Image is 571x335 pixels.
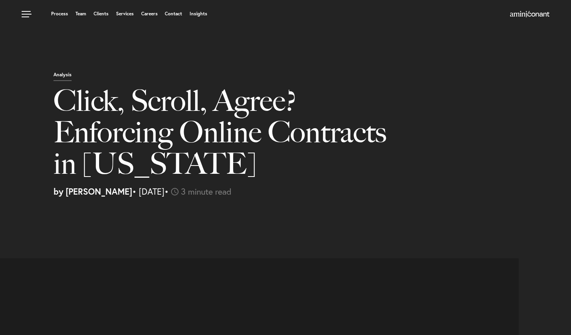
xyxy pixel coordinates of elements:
a: Clients [94,11,109,16]
img: Amini & Conant [510,11,549,17]
a: Process [51,11,68,16]
img: icon-time-light.svg [171,188,179,195]
p: • [DATE] [53,187,565,196]
a: Contact [165,11,182,16]
a: Insights [190,11,207,16]
a: Home [510,11,549,18]
a: Services [116,11,134,16]
a: Team [76,11,86,16]
span: • [164,186,169,197]
a: Careers [141,11,158,16]
h1: Click, Scroll, Agree? Enforcing Online Contracts in [US_STATE] [53,85,412,187]
strong: by [PERSON_NAME] [53,186,132,197]
p: Analysis [53,72,72,81]
span: 3 minute read [181,186,232,197]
